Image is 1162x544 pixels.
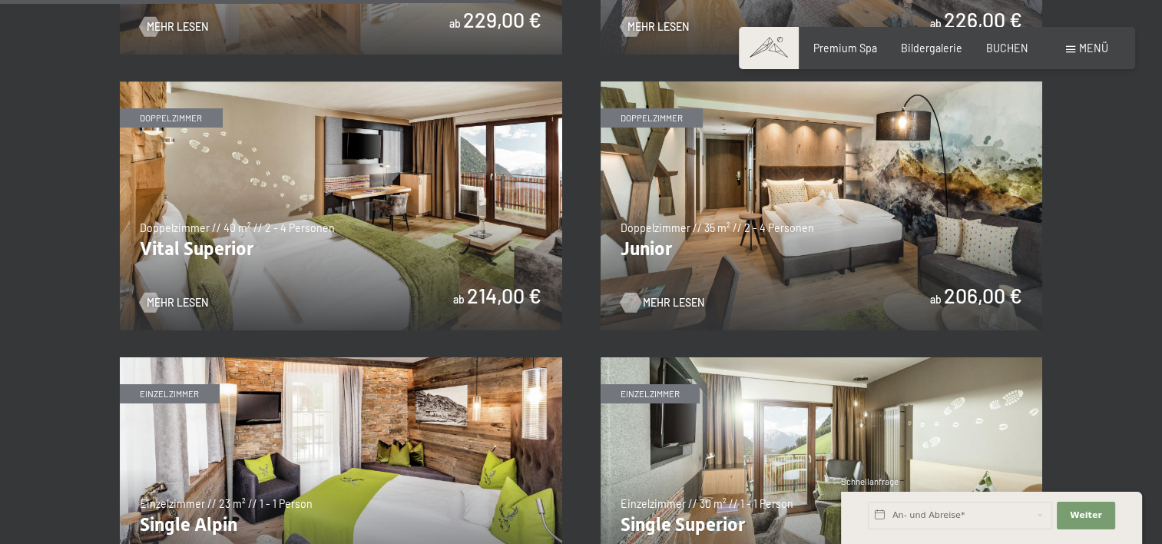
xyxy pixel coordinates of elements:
span: Mehr Lesen [627,19,689,35]
a: Mehr Lesen [621,19,689,35]
a: Single Alpin [120,357,562,366]
span: Schnellanfrage [841,476,899,486]
span: Menü [1079,41,1108,55]
a: BUCHEN [986,41,1028,55]
button: Weiter [1057,502,1115,529]
span: Mehr Lesen [147,295,208,310]
a: Premium Spa [813,41,877,55]
img: Vital Superior [120,81,562,330]
a: Mehr Lesen [140,295,208,310]
span: Weiter [1070,509,1102,522]
a: Vital Superior [120,81,562,90]
img: Junior [601,81,1043,330]
a: Mehr Lesen [621,295,689,310]
span: Mehr Lesen [643,295,704,310]
a: Mehr Lesen [140,19,208,35]
a: Single Superior [601,357,1043,366]
a: Bildergalerie [901,41,962,55]
span: Mehr Lesen [147,19,208,35]
a: Junior [601,81,1043,90]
